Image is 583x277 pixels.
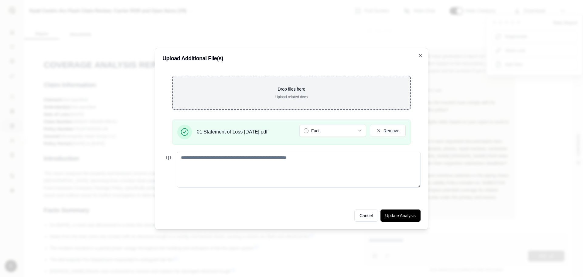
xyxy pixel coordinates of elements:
[197,128,268,136] span: 01 Statement of Loss [DATE].pdf
[370,125,406,137] button: Remove
[380,209,421,222] button: Update Analysis
[162,56,421,61] h2: Upload Additional File(s)
[182,86,401,92] p: Drop files here
[182,95,401,99] p: Upload related docs
[354,209,378,222] button: Cancel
